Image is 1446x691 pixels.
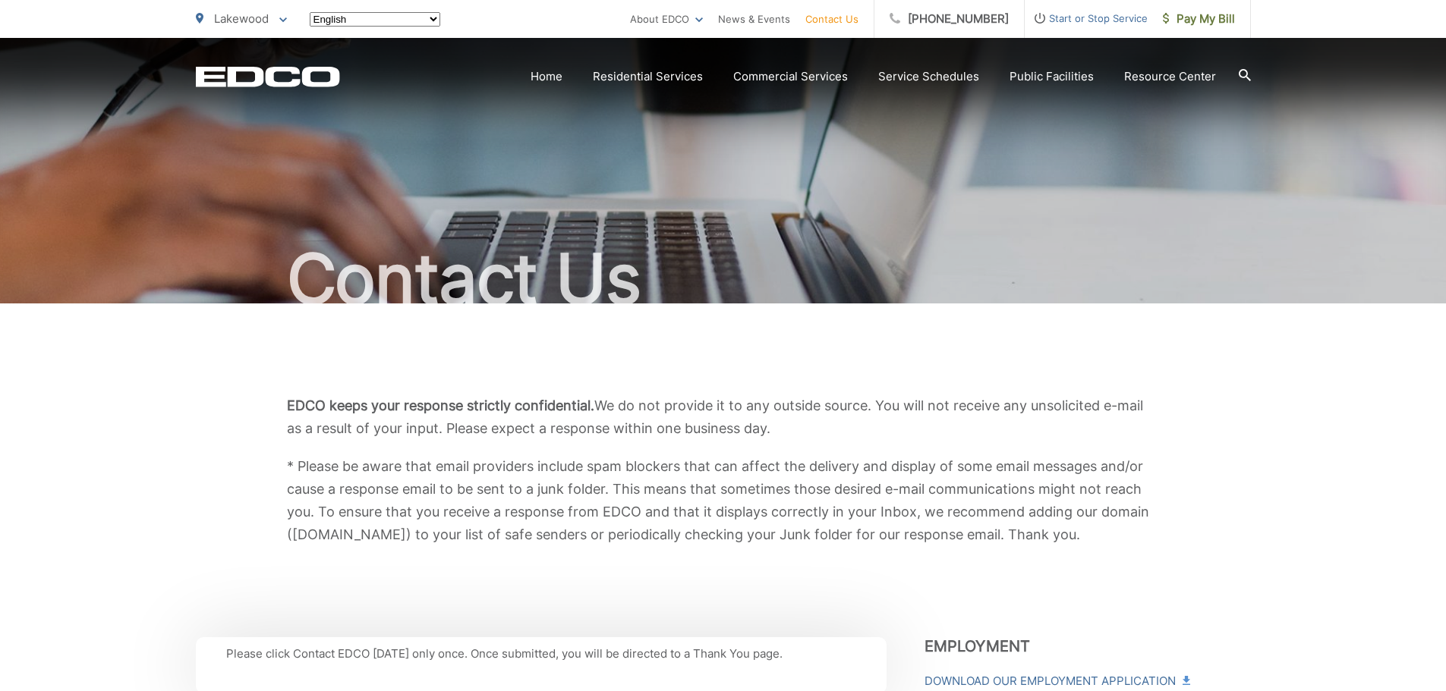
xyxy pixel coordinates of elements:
a: Download Our Employment Application [925,672,1189,690]
span: Pay My Bill [1163,10,1235,28]
a: Public Facilities [1010,68,1094,86]
a: Commercial Services [733,68,848,86]
h3: Employment [925,637,1251,655]
p: We do not provide it to any outside source. You will not receive any unsolicited e-mail as a resu... [287,394,1160,440]
a: News & Events [718,10,790,28]
p: * Please be aware that email providers include spam blockers that can affect the delivery and dis... [287,455,1160,546]
a: Home [531,68,562,86]
b: EDCO keeps your response strictly confidential. [287,397,594,413]
p: Please click Contact EDCO [DATE] only once. Once submitted, you will be directed to a Thank You p... [226,645,856,663]
a: Resource Center [1124,68,1216,86]
h1: Contact Us [196,241,1251,317]
a: Contact Us [805,10,858,28]
a: Residential Services [593,68,703,86]
a: Service Schedules [878,68,979,86]
a: About EDCO [630,10,703,28]
a: EDCD logo. Return to the homepage. [196,66,340,87]
span: Lakewood [214,11,269,26]
select: Select a language [310,12,440,27]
